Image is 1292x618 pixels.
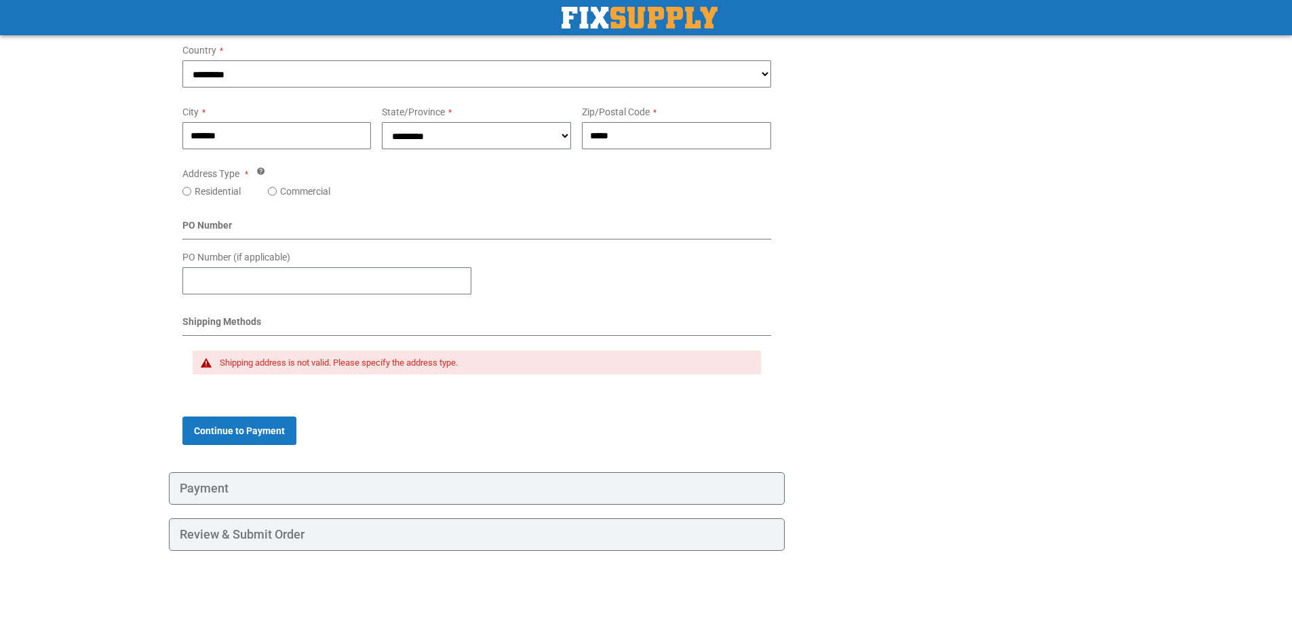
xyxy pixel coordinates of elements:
div: Shipping Methods [182,315,772,336]
div: Review & Submit Order [169,518,785,551]
span: State/Province [382,107,445,117]
label: Commercial [280,185,330,198]
div: PO Number [182,218,772,239]
span: PO Number (if applicable) [182,252,290,263]
img: Fix Industrial Supply [562,7,718,28]
div: Shipping address is not valid. Please specify the address type. [220,358,748,368]
span: Country [182,45,216,56]
span: Continue to Payment [194,425,285,436]
a: store logo [562,7,718,28]
span: Address Type [182,168,239,179]
button: Continue to Payment [182,417,296,445]
label: Residential [195,185,241,198]
div: Payment [169,472,785,505]
span: Zip/Postal Code [582,107,650,117]
span: City [182,107,199,117]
